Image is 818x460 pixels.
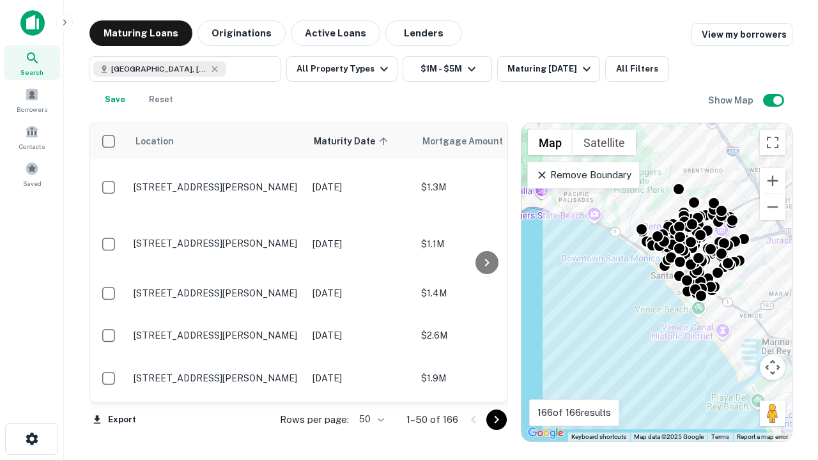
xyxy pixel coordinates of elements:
div: 50 [354,410,386,429]
span: Contacts [19,141,45,151]
th: Mortgage Amount [415,123,555,159]
button: Export [89,410,139,429]
button: Show satellite imagery [573,130,636,155]
p: 1–50 of 166 [406,412,458,427]
span: Map data ©2025 Google [634,433,704,440]
span: Borrowers [17,104,47,114]
button: Maturing [DATE] [497,56,600,82]
span: Mortgage Amount [422,134,520,149]
p: 166 of 166 results [537,405,611,420]
p: [DATE] [313,286,408,300]
span: Saved [23,178,42,188]
p: [DATE] [313,180,408,194]
p: [STREET_ADDRESS][PERSON_NAME] [134,287,300,299]
p: Rows per page: [280,412,349,427]
a: View my borrowers [691,23,792,46]
p: [STREET_ADDRESS][PERSON_NAME] [134,330,300,341]
div: 0 0 [521,123,792,441]
h6: Show Map [708,93,755,107]
button: Reset [141,87,181,112]
span: Search [20,67,43,77]
p: Remove Boundary [536,167,631,183]
a: Search [4,45,60,80]
div: Maturing [DATE] [507,61,594,77]
button: All Filters [605,56,669,82]
button: $1M - $5M [403,56,492,82]
img: capitalize-icon.png [20,10,45,36]
th: Location [127,123,306,159]
img: Google [525,425,567,441]
a: Contacts [4,119,60,154]
iframe: Chat Widget [754,358,818,419]
p: [STREET_ADDRESS][PERSON_NAME] [134,372,300,384]
p: [STREET_ADDRESS][PERSON_NAME] [134,238,300,249]
button: Maturing Loans [89,20,192,46]
p: [DATE] [313,328,408,342]
p: [STREET_ADDRESS][PERSON_NAME] [134,181,300,193]
p: $1.3M [421,180,549,194]
a: Open this area in Google Maps (opens a new window) [525,425,567,441]
button: Save your search to get updates of matches that match your search criteria. [95,87,135,112]
p: $1.9M [421,371,549,385]
a: Report a map error [737,433,788,440]
span: Maturity Date [314,134,392,149]
button: Lenders [385,20,462,46]
p: [DATE] [313,237,408,251]
button: Go to next page [486,410,507,430]
th: Maturity Date [306,123,415,159]
button: Show street map [528,130,573,155]
span: Location [135,134,174,149]
p: [DATE] [313,371,408,385]
a: Saved [4,157,60,191]
a: Terms [711,433,729,440]
button: Map camera controls [760,355,785,380]
button: Keyboard shortcuts [571,433,626,441]
button: Originations [197,20,286,46]
button: All Property Types [286,56,397,82]
button: Active Loans [291,20,380,46]
p: $1.4M [421,286,549,300]
button: Zoom in [760,168,785,194]
button: Zoom out [760,194,785,220]
p: $1.1M [421,237,549,251]
span: [GEOGRAPHIC_DATA], [GEOGRAPHIC_DATA], [GEOGRAPHIC_DATA] [111,63,207,75]
a: Borrowers [4,82,60,117]
p: $2.6M [421,328,549,342]
button: Toggle fullscreen view [760,130,785,155]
